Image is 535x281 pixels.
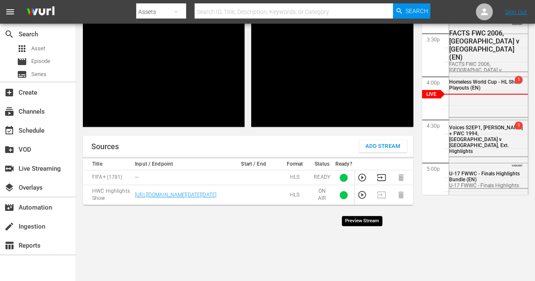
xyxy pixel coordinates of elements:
img: ans4CAIJ8jUAAAAAAAAAAAAAAAAAAAAAAAAgQb4GAAAAAAAAAAAAAAAAAAAAAAAAJMjXAAAAAAAAAAAAAAAAAAAAAAAAgAT5G... [20,2,61,22]
span: Voices S2EP1, [PERSON_NAME] + FWC 1994, [GEOGRAPHIC_DATA] v [GEOGRAPHIC_DATA], Ext. Highlights [449,125,523,154]
span: Episode [31,57,50,65]
span: Series [17,69,27,79]
div: U-17 FWWC - Finals Highlights Bundle (EN) (VARIANT) [449,183,526,194]
span: Search [406,3,428,19]
span: VARIANT [512,160,523,167]
td: READY [311,170,333,185]
div: FACTS FWC 2006, [GEOGRAPHIC_DATA] v [GEOGRAPHIC_DATA] (EN) (VARIANT) [449,61,526,85]
th: Start / End [229,158,278,170]
button: Search [393,3,430,19]
span: Series [31,70,47,79]
a: Sign Out [505,8,527,15]
span: Ingestion [4,221,14,232]
span: Homeless World Cup - HL Show Playouts (EN) [449,79,521,91]
span: table_chart [4,240,14,251]
span: layers [4,183,14,193]
td: HLS [278,170,311,185]
th: Title [83,158,132,170]
td: FIFA+ (1781) [83,170,132,185]
span: movie_filter [4,202,14,213]
a: [URL][DOMAIN_NAME][DATE][DATE] [135,192,217,198]
span: Asset [31,44,45,53]
span: VOD [4,145,14,155]
td: HLS [278,185,311,205]
span: Episode [17,57,27,67]
button: Transition [377,173,386,182]
span: switch_video [4,164,14,174]
td: ON AIR [311,185,333,205]
td: --- [132,170,229,185]
h1: Sources [91,142,119,151]
span: Search [4,29,14,39]
th: Input / Endpoint [132,158,229,170]
span: menu [5,7,15,17]
th: Ready? [333,158,355,170]
span: Schedule [4,125,14,136]
span: Create [4,87,14,98]
button: Add Stream [359,140,407,153]
span: Add Stream [365,142,401,151]
span: 1 [515,121,523,129]
div: FACTS FWC 2006, [GEOGRAPHIC_DATA] v [GEOGRAPHIC_DATA] (EN) [449,29,526,61]
span: U-17 FWWC - Finals Highlights Bundle (EN) [449,171,520,183]
th: Format [278,158,311,170]
td: HWC Highlights Show [83,185,132,205]
span: 1 [515,76,523,84]
span: subscriptions [4,106,14,117]
th: Status [311,158,333,170]
span: Asset [17,44,27,54]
